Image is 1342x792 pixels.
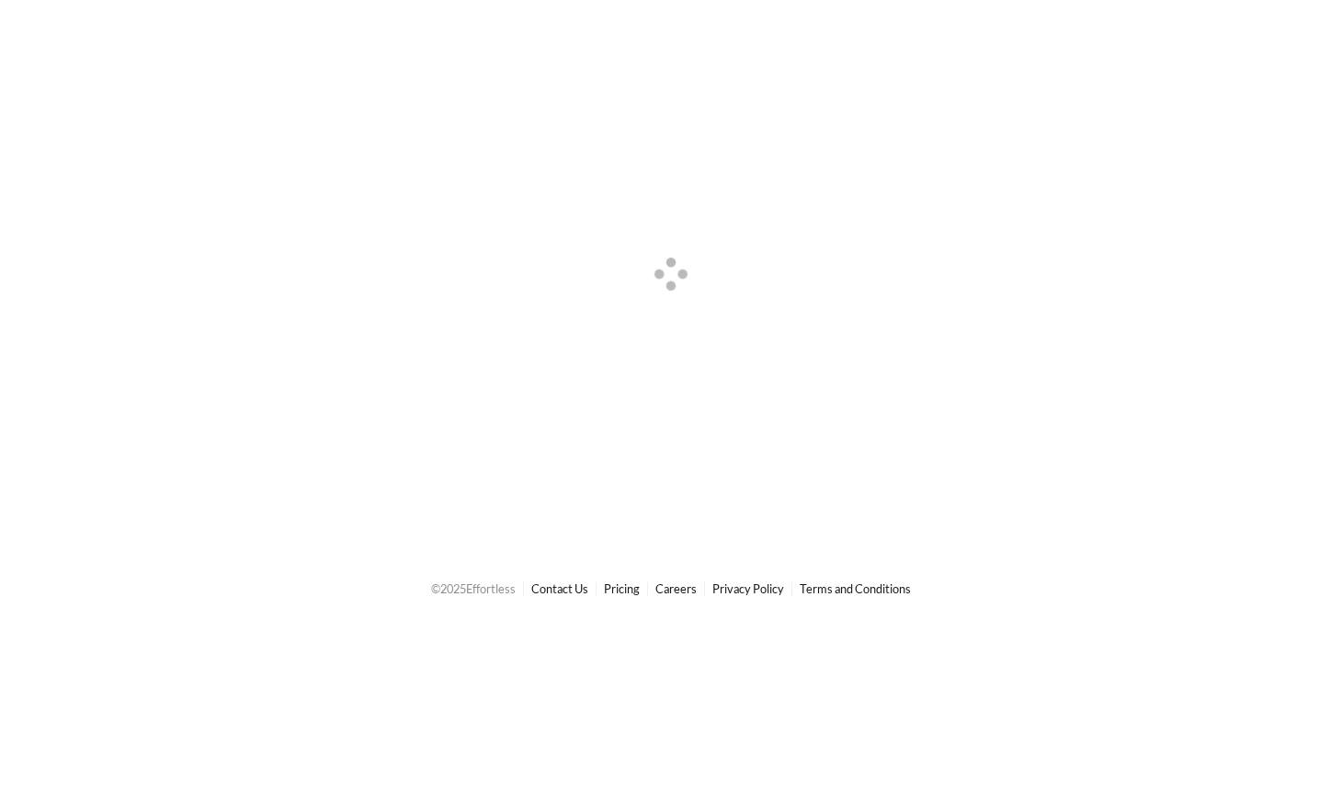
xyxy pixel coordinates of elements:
[531,581,588,596] a: Contact Us
[712,581,784,596] a: Privacy Policy
[800,581,911,596] a: Terms and Conditions
[655,581,697,596] a: Careers
[431,581,516,596] span: © 2025 Effortless
[604,581,640,596] a: Pricing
